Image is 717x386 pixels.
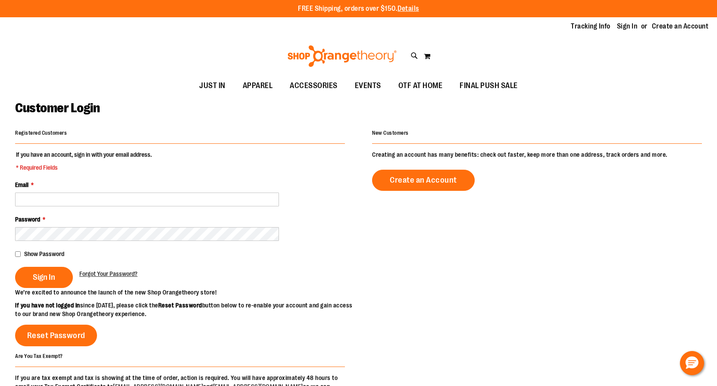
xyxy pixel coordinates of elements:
a: FINAL PUSH SALE [451,76,526,96]
span: Sign In [33,272,55,282]
span: Create an Account [390,175,457,185]
span: OTF AT HOME [398,76,443,95]
span: JUST IN [199,76,225,95]
p: We’re excited to announce the launch of the new Shop Orangetheory store! [15,288,359,297]
a: Details [398,5,419,13]
a: OTF AT HOME [390,76,451,96]
p: FREE Shipping, orders over $150. [298,4,419,14]
span: * Required Fields [16,163,152,172]
a: Create an Account [652,22,709,31]
span: Password [15,216,40,223]
span: APPAREL [243,76,273,95]
span: Forgot Your Password? [79,270,138,277]
a: JUST IN [191,76,234,96]
strong: New Customers [372,130,409,136]
a: Sign In [617,22,638,31]
a: Tracking Info [571,22,611,31]
a: APPAREL [234,76,282,96]
span: Customer Login [15,101,100,115]
span: FINAL PUSH SALE [460,76,518,95]
button: Sign In [15,267,73,288]
a: Create an Account [372,170,475,191]
span: ACCESSORIES [290,76,338,95]
strong: Registered Customers [15,130,67,136]
span: EVENTS [355,76,381,95]
a: EVENTS [346,76,390,96]
a: ACCESSORIES [281,76,346,96]
strong: Are You Tax Exempt? [15,353,63,359]
span: Email [15,181,28,188]
img: Shop Orangetheory [286,45,398,67]
p: since [DATE], please click the button below to re-enable your account and gain access to our bran... [15,301,359,318]
span: Reset Password [27,331,85,340]
p: Creating an account has many benefits: check out faster, keep more than one address, track orders... [372,150,702,159]
strong: Reset Password [158,302,202,309]
legend: If you have an account, sign in with your email address. [15,150,153,172]
a: Forgot Your Password? [79,269,138,278]
a: Reset Password [15,325,97,346]
button: Hello, have a question? Let’s chat. [680,351,704,375]
strong: If you have not logged in [15,302,80,309]
span: Show Password [24,250,64,257]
